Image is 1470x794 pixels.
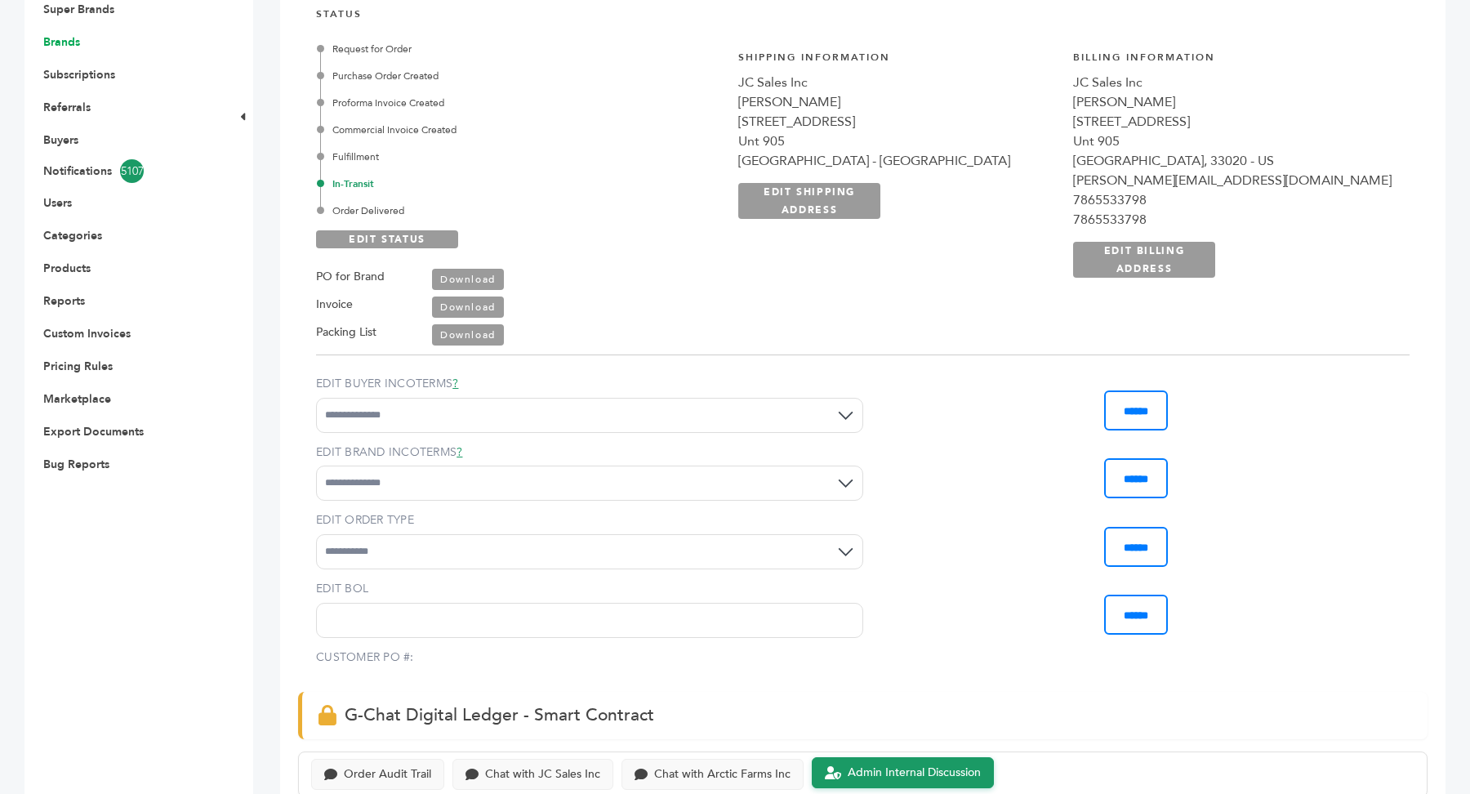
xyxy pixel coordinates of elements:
label: Invoice [316,295,353,314]
label: EDIT ORDER TYPE [316,512,863,529]
div: [PERSON_NAME] [1073,92,1392,112]
div: Chat with JC Sales Inc [485,768,600,782]
div: [PERSON_NAME][EMAIL_ADDRESS][DOMAIN_NAME] [1073,171,1392,190]
a: Products [43,261,91,276]
div: [GEOGRAPHIC_DATA] - [GEOGRAPHIC_DATA] [738,151,1057,171]
a: Categories [43,228,102,243]
div: [STREET_ADDRESS] [738,112,1057,132]
h4: Shipping Information [738,51,1057,73]
div: Admin Internal Discussion [848,766,981,780]
a: EDIT BILLING ADDRESS [1073,242,1215,278]
label: CUSTOMER PO #: [316,649,414,666]
a: Buyers [43,132,78,148]
div: Unt 905 [738,132,1057,151]
div: Proforma Invoice Created [320,96,699,110]
a: Export Documents [43,424,144,439]
a: Download [432,297,504,318]
a: Super Brands [43,2,114,17]
a: Subscriptions [43,67,115,83]
div: Chat with Arctic Farms Inc [654,768,791,782]
div: In-Transit [320,176,699,191]
div: JC Sales Inc [1073,73,1392,92]
div: 7865533798 [1073,190,1392,210]
h4: Billing Information [1073,51,1392,73]
div: Commercial Invoice Created [320,123,699,137]
div: Order Delivered [320,203,699,218]
div: Unt 905 [1073,132,1392,151]
label: EDIT BOL [316,581,863,597]
div: [GEOGRAPHIC_DATA], 33020 - US [1073,151,1392,171]
label: Packing List [316,323,376,342]
a: ? [457,444,462,460]
label: PO for Brand [316,267,385,287]
h4: STATUS [316,7,1410,29]
a: Users [43,195,72,211]
a: Brands [43,34,80,50]
a: EDIT STATUS [316,230,458,248]
a: Pricing Rules [43,359,113,374]
span: G-Chat Digital Ledger - Smart Contract [345,703,654,727]
a: Download [432,324,504,346]
a: Download [432,269,504,290]
div: JC Sales Inc [738,73,1057,92]
div: [STREET_ADDRESS] [1073,112,1392,132]
a: Referrals [43,100,91,115]
span: 5107 [120,159,144,183]
label: EDIT BUYER INCOTERMS [316,376,863,392]
div: Fulfillment [320,149,699,164]
a: Reports [43,293,85,309]
a: ? [452,376,458,391]
div: 7865533798 [1073,210,1392,230]
div: [PERSON_NAME] [738,92,1057,112]
a: EDIT SHIPPING ADDRESS [738,183,880,219]
a: Bug Reports [43,457,109,472]
a: Marketplace [43,391,111,407]
div: Order Audit Trail [344,768,431,782]
a: Custom Invoices [43,326,131,341]
label: EDIT BRAND INCOTERMS [316,444,863,461]
a: Notifications5107 [43,159,210,183]
div: Purchase Order Created [320,69,699,83]
div: Request for Order [320,42,699,56]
